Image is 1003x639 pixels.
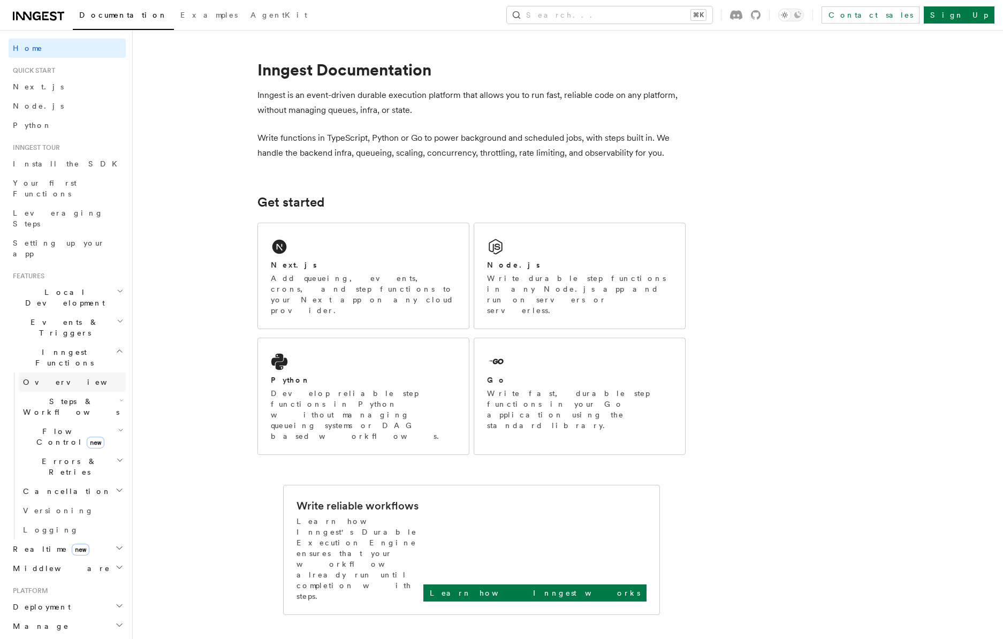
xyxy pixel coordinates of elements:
button: Toggle dark mode [778,9,804,21]
p: Write functions in TypeScript, Python or Go to power background and scheduled jobs, with steps bu... [257,131,686,161]
span: Node.js [13,102,64,110]
a: AgentKit [244,3,314,29]
a: Home [9,39,126,58]
button: Inngest Functions [9,343,126,372]
a: Node.jsWrite durable step functions in any Node.js app and run on servers or serverless. [474,223,686,329]
span: Leveraging Steps [13,209,103,228]
span: Your first Functions [13,179,77,198]
a: Leveraging Steps [9,203,126,233]
span: new [87,437,104,448]
div: Inngest Functions [9,372,126,539]
span: Overview [23,378,133,386]
span: Flow Control [19,426,118,447]
a: Setting up your app [9,233,126,263]
span: Cancellation [19,486,111,497]
p: Write fast, durable step functions in your Go application using the standard library. [487,388,672,431]
button: Events & Triggers [9,313,126,343]
a: Your first Functions [9,173,126,203]
a: Contact sales [822,6,920,24]
h2: Node.js [487,260,540,270]
span: Platform [9,587,48,595]
span: Setting up your app [13,239,105,258]
h2: Python [271,375,310,385]
span: Inngest Functions [9,347,116,368]
span: Quick start [9,66,55,75]
a: Examples [174,3,244,29]
span: Deployment [9,602,71,612]
a: Next.js [9,77,126,96]
span: Realtime [9,544,89,554]
a: Python [9,116,126,135]
h2: Write reliable workflows [297,498,419,513]
button: Deployment [9,597,126,617]
button: Steps & Workflows [19,392,126,422]
span: Examples [180,11,238,19]
button: Realtimenew [9,539,126,559]
span: Logging [23,526,79,534]
span: Install the SDK [13,159,124,168]
button: Search...⌘K [507,6,712,24]
button: Flow Controlnew [19,422,126,452]
span: AgentKit [250,11,307,19]
a: Versioning [19,501,126,520]
span: Versioning [23,506,94,515]
a: Sign Up [924,6,994,24]
span: Python [13,121,52,130]
span: Documentation [79,11,168,19]
a: PythonDevelop reliable step functions in Python without managing queueing systems or DAG based wo... [257,338,469,455]
span: Home [13,43,43,54]
a: Install the SDK [9,154,126,173]
span: new [72,544,89,556]
h2: Next.js [271,260,317,270]
button: Middleware [9,559,126,578]
a: Node.js [9,96,126,116]
span: Errors & Retries [19,456,116,477]
a: GoWrite fast, durable step functions in your Go application using the standard library. [474,338,686,455]
a: Logging [19,520,126,539]
button: Manage [9,617,126,636]
p: Inngest is an event-driven durable execution platform that allows you to run fast, reliable code ... [257,88,686,118]
a: Documentation [73,3,174,30]
p: Write durable step functions in any Node.js app and run on servers or serverless. [487,273,672,316]
p: Learn how Inngest works [430,588,640,598]
a: Overview [19,372,126,392]
p: Learn how Inngest's Durable Execution Engine ensures that your workflow already run until complet... [297,516,423,602]
span: Middleware [9,563,110,574]
kbd: ⌘K [691,10,706,20]
button: Errors & Retries [19,452,126,482]
a: Next.jsAdd queueing, events, crons, and step functions to your Next app on any cloud provider. [257,223,469,329]
span: Next.js [13,82,64,91]
span: Local Development [9,287,117,308]
button: Local Development [9,283,126,313]
span: Events & Triggers [9,317,117,338]
a: Learn how Inngest works [423,584,647,602]
p: Develop reliable step functions in Python without managing queueing systems or DAG based workflows. [271,388,456,442]
span: Features [9,272,44,280]
a: Get started [257,195,324,210]
span: Inngest tour [9,143,60,152]
h2: Go [487,375,506,385]
p: Add queueing, events, crons, and step functions to your Next app on any cloud provider. [271,273,456,316]
button: Cancellation [19,482,126,501]
h1: Inngest Documentation [257,60,686,79]
span: Steps & Workflows [19,396,119,417]
span: Manage [9,621,69,632]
